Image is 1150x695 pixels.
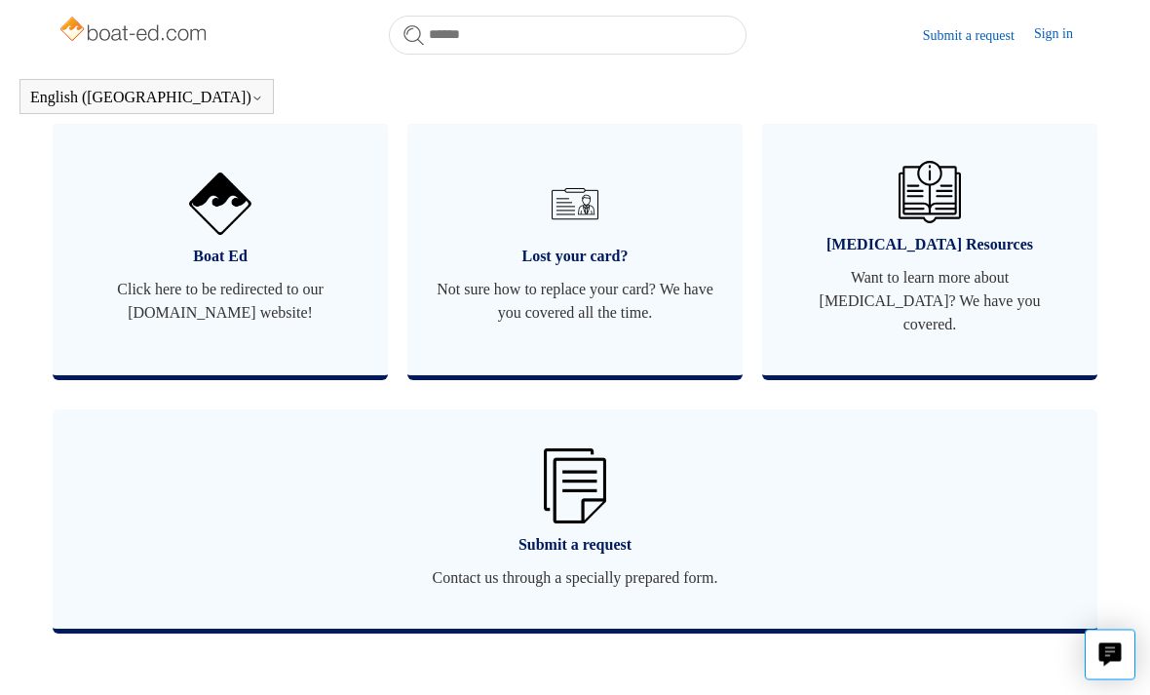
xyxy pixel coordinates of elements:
img: 01HZPCYVZMCNPYXCC0DPA2R54M [899,162,961,224]
span: Contact us through a specially prepared form. [82,567,1068,591]
a: Submit a request Contact us through a specially prepared form. [53,410,1097,630]
input: Search [389,16,747,55]
a: [MEDICAL_DATA] Resources Want to learn more about [MEDICAL_DATA]? We have you covered. [762,123,1097,376]
span: Submit a request [82,534,1068,558]
a: Submit a request [923,25,1034,46]
img: 01HZPCYVT14CG9T703FEE4SFXC [544,174,606,236]
img: 01HZPCYW3NK71669VZTW7XY4G9 [544,449,606,524]
span: Boat Ed [82,246,359,269]
span: Click here to be redirected to our [DOMAIN_NAME] website! [82,279,359,326]
a: Lost your card? Not sure how to replace your card? We have you covered all the time. [407,123,743,376]
img: 01HZPCYVNCVF44JPJQE4DN11EA [189,174,251,236]
img: Boat-Ed Help Center home page [57,12,212,51]
a: Boat Ed Click here to be redirected to our [DOMAIN_NAME] website! [53,123,388,376]
span: Lost your card? [437,246,713,269]
span: Not sure how to replace your card? We have you covered all the time. [437,279,713,326]
button: English ([GEOGRAPHIC_DATA]) [30,89,263,106]
span: [MEDICAL_DATA] Resources [791,234,1068,257]
button: Live chat [1085,630,1135,680]
span: Want to learn more about [MEDICAL_DATA]? We have you covered. [791,267,1068,337]
a: Sign in [1034,23,1092,47]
